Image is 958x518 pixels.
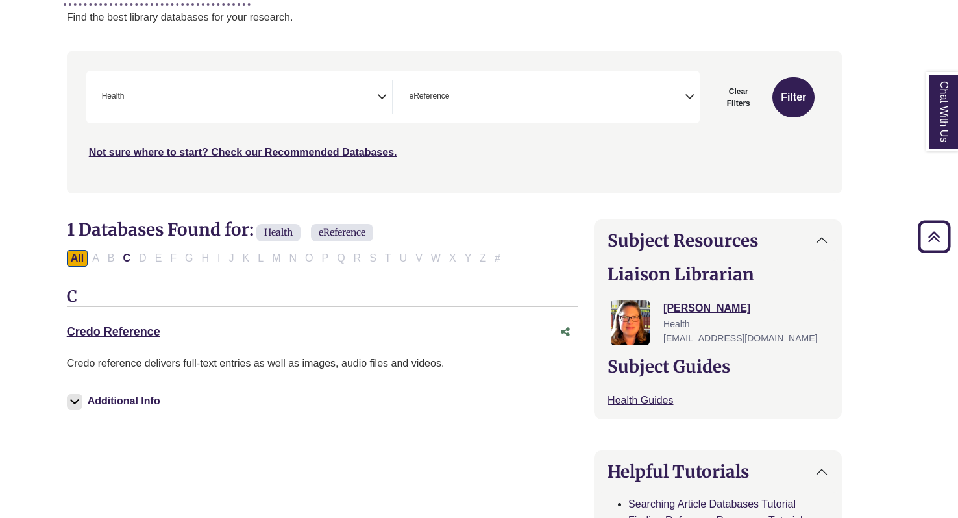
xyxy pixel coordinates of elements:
div: Alpha-list to filter by first letter of database name [67,252,506,263]
button: Helpful Tutorials [595,451,841,492]
span: Health [256,224,301,241]
button: Subject Resources [595,220,841,261]
p: Credo reference delivers full-text entries as well as images, audio files and videos. [67,355,578,372]
nav: Search filters [67,51,842,193]
button: Additional Info [67,392,164,410]
a: Not sure where to start? Check our Recommended Databases. [89,147,397,158]
button: Clear Filters [707,77,769,117]
h3: C [67,288,578,307]
span: [EMAIL_ADDRESS][DOMAIN_NAME] [663,333,817,343]
h2: Subject Guides [608,356,828,376]
span: Health [663,319,689,329]
textarea: Search [452,93,458,103]
span: eReference [311,224,373,241]
span: Health [102,90,125,103]
h2: Liaison Librarian [608,264,828,284]
img: Jessica Moore [611,300,650,345]
span: 1 Databases Found for: [67,219,254,240]
button: All [67,250,88,267]
a: Searching Article Databases Tutorial [628,499,796,510]
button: Share this database [552,320,578,345]
a: Back to Top [913,228,955,245]
button: Submit for Search Results [772,77,815,117]
button: Filter Results C [119,250,135,267]
span: eReference [409,90,449,103]
li: eReference [404,90,449,103]
a: [PERSON_NAME] [663,302,750,314]
a: Health Guides [608,395,673,406]
textarea: Search [127,93,132,103]
a: Credo Reference [67,325,160,338]
li: Health [97,90,125,103]
p: Find the best library databases for your research. [67,9,842,26]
